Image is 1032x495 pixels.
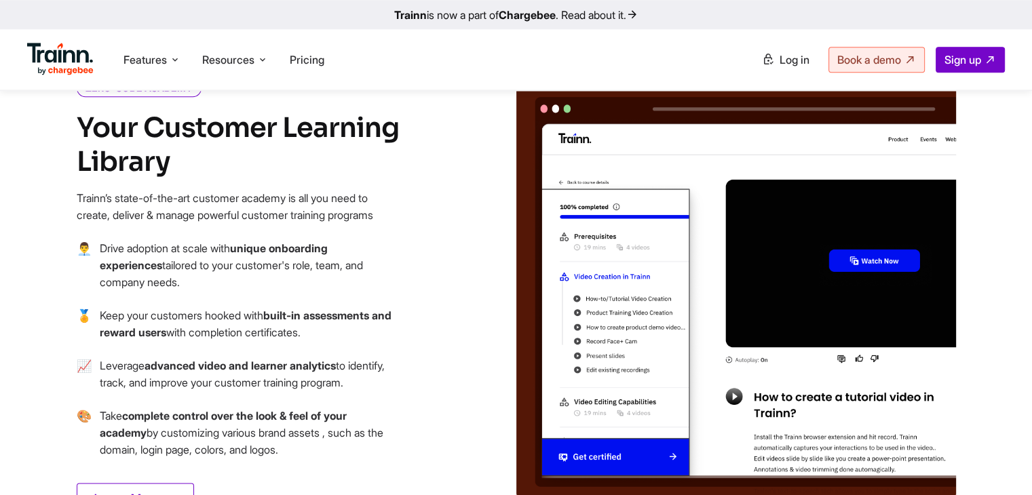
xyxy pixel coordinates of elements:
[100,309,391,339] b: built-in assessments and reward users
[77,111,402,179] h4: Your Customer Learning Library
[77,190,402,224] p: Trainn’s state-of-the-art customer academy is all you need to create, deliver & manage powerful c...
[77,240,92,307] span: →
[290,53,324,66] a: Pricing
[936,47,1005,73] a: Sign up
[100,409,347,439] b: complete control over the look & feel of your academy
[100,408,402,458] p: Take by customizing various brand assets , such as the domain, login page, colors, and logos.
[828,47,925,73] a: Book a demo
[944,53,981,66] span: Sign up
[100,240,402,291] p: Drive adoption at scale with tailored to your customer's role, team, and company needs.
[754,47,818,72] a: Log in
[100,241,328,272] b: unique onboarding experiences
[77,357,92,408] span: →
[394,8,427,22] b: Trainn
[145,359,336,372] b: advanced video and learner analytics
[964,430,1032,495] iframe: Chat Widget
[837,53,901,66] span: Book a demo
[100,307,402,341] p: Keep your customers hooked with with completion certificates.
[780,53,809,66] span: Log in
[499,8,556,22] b: Chargebee
[77,408,92,475] span: →
[77,307,92,357] span: →
[123,52,167,67] span: Features
[27,43,94,75] img: Trainn Logo
[202,52,254,67] span: Resources
[100,357,402,391] p: Leverage to identify, track, and improve your customer training program.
